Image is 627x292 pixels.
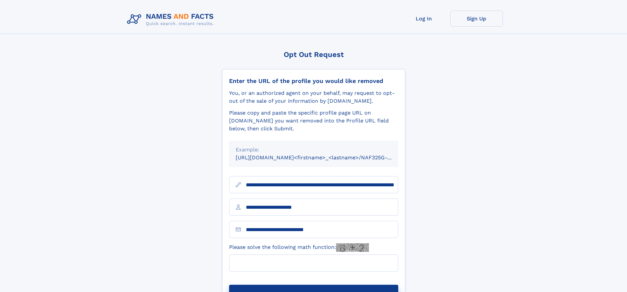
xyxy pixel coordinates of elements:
div: Opt Out Request [222,50,405,59]
img: Logo Names and Facts [124,11,219,28]
div: Please copy and paste the specific profile page URL on [DOMAIN_NAME] you want removed into the Pr... [229,109,398,133]
a: Sign Up [450,11,503,27]
a: Log In [398,11,450,27]
div: Enter the URL of the profile you would like removed [229,77,398,85]
div: You, or an authorized agent on your behalf, may request to opt-out of the sale of your informatio... [229,89,398,105]
div: Example: [236,146,392,154]
label: Please solve the following math function: [229,243,369,252]
small: [URL][DOMAIN_NAME]<firstname>_<lastname>/NAF325G-xxxxxxxx [236,154,411,161]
